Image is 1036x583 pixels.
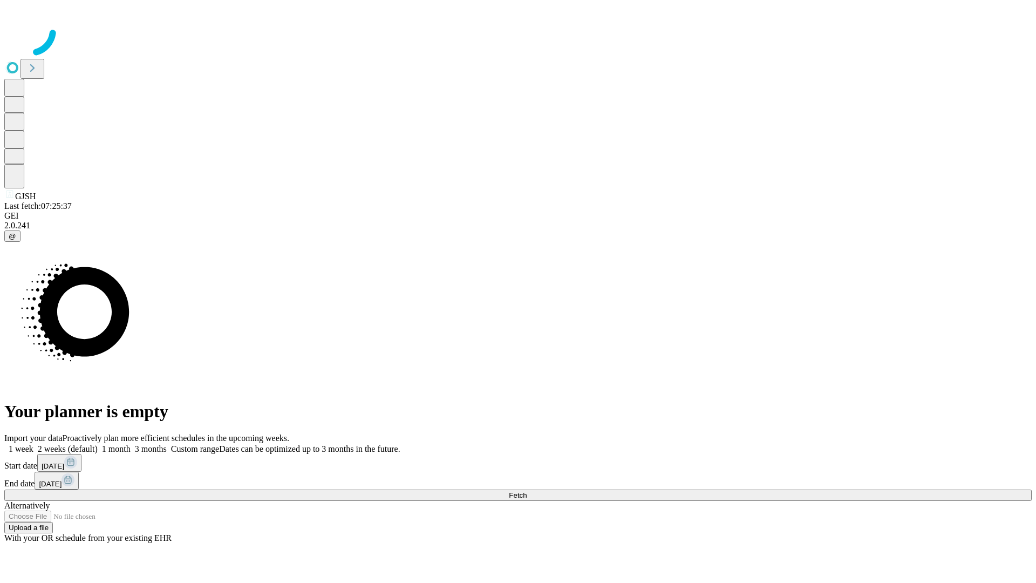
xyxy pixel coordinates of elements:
[4,522,53,533] button: Upload a file
[4,501,50,510] span: Alternatively
[9,232,16,240] span: @
[42,462,64,470] span: [DATE]
[135,444,167,453] span: 3 months
[4,221,1032,231] div: 2.0.241
[9,444,33,453] span: 1 week
[4,402,1032,422] h1: Your planner is empty
[102,444,131,453] span: 1 month
[38,444,98,453] span: 2 weeks (default)
[4,490,1032,501] button: Fetch
[4,472,1032,490] div: End date
[4,231,21,242] button: @
[35,472,79,490] button: [DATE]
[4,533,172,543] span: With your OR schedule from your existing EHR
[4,454,1032,472] div: Start date
[219,444,400,453] span: Dates can be optimized up to 3 months in the future.
[37,454,81,472] button: [DATE]
[15,192,36,201] span: GJSH
[509,491,527,499] span: Fetch
[63,433,289,443] span: Proactively plan more efficient schedules in the upcoming weeks.
[171,444,219,453] span: Custom range
[39,480,62,488] span: [DATE]
[4,211,1032,221] div: GEI
[4,433,63,443] span: Import your data
[4,201,72,211] span: Last fetch: 07:25:37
